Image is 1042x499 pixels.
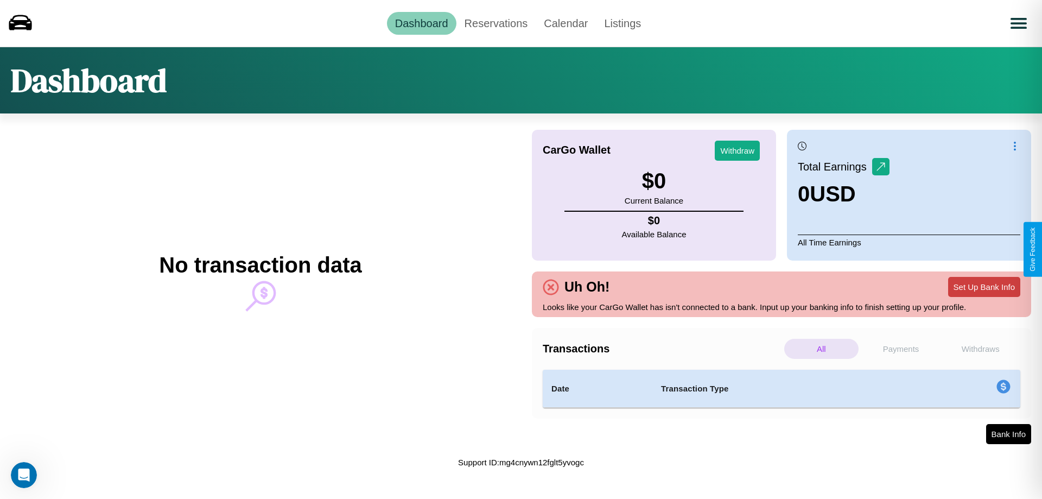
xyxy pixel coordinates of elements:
[625,169,683,193] h3: $ 0
[536,12,596,35] a: Calendar
[622,227,687,242] p: Available Balance
[798,182,889,206] h3: 0 USD
[596,12,649,35] a: Listings
[456,12,536,35] a: Reservations
[784,339,859,359] p: All
[661,382,907,395] h4: Transaction Type
[798,157,872,176] p: Total Earnings
[1003,8,1034,39] button: Open menu
[715,141,760,161] button: Withdraw
[543,300,1020,314] p: Looks like your CarGo Wallet has isn't connected to a bank. Input up your banking info to finish ...
[159,253,361,277] h2: No transaction data
[864,339,938,359] p: Payments
[559,279,615,295] h4: Uh Oh!
[543,370,1020,408] table: simple table
[625,193,683,208] p: Current Balance
[948,277,1020,297] button: Set Up Bank Info
[11,58,167,103] h1: Dashboard
[798,235,1020,250] p: All Time Earnings
[986,424,1031,444] button: Bank Info
[458,455,584,470] p: Support ID: mg4cnywn12fglt5yvogc
[943,339,1018,359] p: Withdraws
[387,12,456,35] a: Dashboard
[622,214,687,227] h4: $ 0
[11,462,37,488] iframe: Intercom live chat
[543,144,611,156] h4: CarGo Wallet
[1029,228,1037,271] div: Give Feedback
[543,343,781,355] h4: Transactions
[551,382,644,395] h4: Date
